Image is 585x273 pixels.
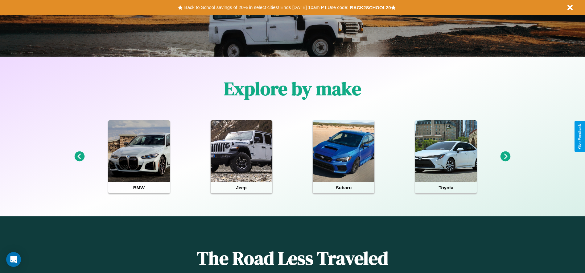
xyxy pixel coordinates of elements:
[6,252,21,267] div: Open Intercom Messenger
[117,246,468,271] h1: The Road Less Traveled
[108,182,170,193] h4: BMW
[183,3,350,12] button: Back to School savings of 20% in select cities! Ends [DATE] 10am PT.Use code:
[211,182,272,193] h4: Jeep
[578,124,582,149] div: Give Feedback
[350,5,391,10] b: BACK2SCHOOL20
[224,76,361,101] h1: Explore by make
[313,182,374,193] h4: Subaru
[415,182,477,193] h4: Toyota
